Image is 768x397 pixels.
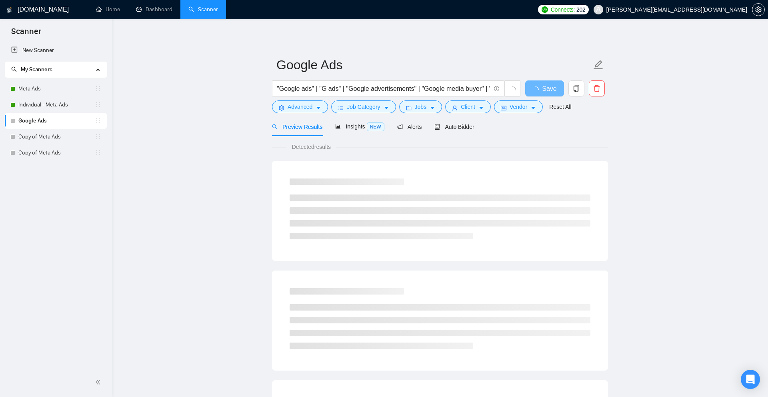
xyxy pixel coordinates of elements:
span: search [11,66,17,72]
span: Preview Results [272,124,322,130]
span: notification [397,124,403,130]
span: Connects: [551,5,575,14]
img: logo [7,4,12,16]
span: holder [95,150,101,156]
span: caret-down [530,105,536,111]
li: Copy of Meta Ads [5,129,107,145]
span: user [452,105,458,111]
a: homeHome [96,6,120,13]
span: bars [338,105,344,111]
span: Vendor [510,102,527,111]
span: robot [434,124,440,130]
span: caret-down [384,105,389,111]
span: double-left [95,378,103,386]
span: area-chart [335,124,341,129]
li: Individual - Meta Ads [5,97,107,113]
span: Alerts [397,124,422,130]
a: Google Ads [18,113,95,129]
span: caret-down [316,105,321,111]
span: info-circle [494,86,499,91]
span: holder [95,102,101,108]
span: delete [589,85,604,92]
span: 202 [576,5,585,14]
span: Jobs [415,102,427,111]
span: Save [542,84,556,94]
span: user [596,7,601,12]
span: Scanner [5,26,48,42]
a: New Scanner [11,42,100,58]
span: caret-down [430,105,435,111]
a: Reset All [549,102,571,111]
a: Individual - Meta Ads [18,97,95,113]
a: Meta Ads [18,81,95,97]
span: caret-down [478,105,484,111]
a: dashboardDashboard [136,6,172,13]
span: folder [406,105,412,111]
span: holder [95,118,101,124]
button: setting [752,3,765,16]
a: setting [752,6,765,13]
span: edit [593,60,604,70]
span: My Scanners [11,66,52,73]
span: loading [532,86,542,93]
a: searchScanner [188,6,218,13]
input: Search Freelance Jobs... [277,84,490,94]
span: Advanced [288,102,312,111]
li: Copy of Meta Ads [5,145,107,161]
span: Insights [335,123,384,130]
button: idcardVendorcaret-down [494,100,543,113]
span: copy [569,85,584,92]
button: barsJob Categorycaret-down [331,100,396,113]
span: setting [279,105,284,111]
img: upwork-logo.png [542,6,548,13]
div: Open Intercom Messenger [741,370,760,389]
span: NEW [367,122,384,131]
li: New Scanner [5,42,107,58]
li: Google Ads [5,113,107,129]
span: Auto Bidder [434,124,474,130]
span: Detected results [286,142,336,151]
button: delete [589,80,605,96]
button: settingAdvancedcaret-down [272,100,328,113]
button: copy [568,80,584,96]
button: userClientcaret-down [445,100,491,113]
span: holder [95,86,101,92]
span: idcard [501,105,506,111]
span: Client [461,102,475,111]
li: Meta Ads [5,81,107,97]
span: My Scanners [21,66,52,73]
a: Copy of Meta Ads [18,145,95,161]
span: search [272,124,278,130]
button: Save [525,80,564,96]
span: Job Category [347,102,380,111]
span: holder [95,134,101,140]
a: Copy of Meta Ads [18,129,95,145]
input: Scanner name... [276,55,592,75]
span: loading [509,86,516,94]
button: folderJobscaret-down [399,100,442,113]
